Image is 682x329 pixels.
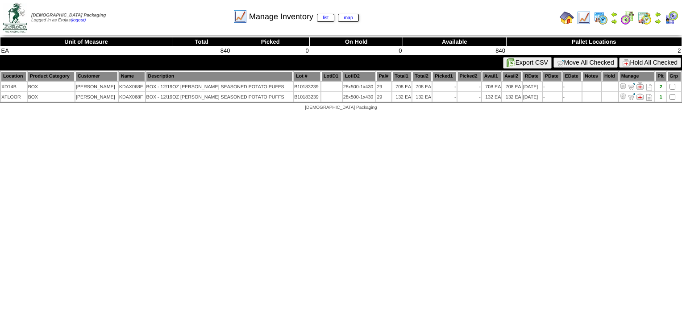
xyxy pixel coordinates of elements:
[392,92,412,102] td: 132 EA
[392,82,412,91] td: 708 EA
[482,71,501,81] th: Avail1
[646,94,652,101] i: Note
[403,37,506,46] th: Available
[557,59,564,66] img: cart.gif
[655,71,666,81] th: Plt
[523,71,542,81] th: RDate
[119,71,145,81] th: Name
[146,92,293,102] td: BOX - 12/19OZ [PERSON_NAME] SEASONED POTATO PUFFS
[412,71,432,81] th: Total2
[620,82,627,90] img: Adjust
[502,92,521,102] td: 132 EA
[636,93,644,100] img: Manage Hold
[594,11,608,25] img: calendarprod.gif
[376,71,391,81] th: Pal#
[119,92,145,102] td: KDAX068F
[523,92,542,102] td: [DATE]
[654,18,661,25] img: arrowright.gif
[412,92,432,102] td: 132 EA
[582,71,601,81] th: Notes
[602,71,618,81] th: Hold
[1,92,27,102] td: XFLOOR
[482,92,501,102] td: 132 EA
[392,71,412,81] th: Total1
[563,71,582,81] th: EDate
[343,82,376,91] td: 28x500-1x430
[502,82,521,91] td: 708 EA
[553,58,618,68] button: Move All Checked
[502,71,521,81] th: Avail2
[560,11,574,25] img: home.gif
[310,37,403,46] th: On Hold
[543,92,562,102] td: -
[28,82,75,91] td: BOX
[623,59,630,66] img: hold.gif
[432,82,456,91] td: -
[611,18,618,25] img: arrowright.gif
[628,93,635,100] img: Move
[620,11,635,25] img: calendarblend.gif
[172,37,231,46] th: Total
[294,92,320,102] td: B10183239
[294,71,320,81] th: Lot #
[119,82,145,91] td: KDAX068F
[543,71,562,81] th: PDate
[1,82,27,91] td: XD14B
[457,82,481,91] td: -
[457,92,481,102] td: -
[563,92,582,102] td: -
[338,14,359,22] a: map
[432,71,456,81] th: Picked1
[482,82,501,91] td: 708 EA
[432,92,456,102] td: -
[628,82,635,90] img: Move
[506,46,682,55] td: 2
[667,71,681,81] th: Grp
[75,71,118,81] th: Customer
[75,92,118,102] td: [PERSON_NAME]
[172,46,231,55] td: 840
[664,11,678,25] img: calendarcustomer.gif
[75,82,118,91] td: [PERSON_NAME]
[611,11,618,18] img: arrowleft.gif
[305,105,377,110] span: [DEMOGRAPHIC_DATA] Packaging
[31,13,106,23] span: Logged in as Erojas
[310,46,403,55] td: 0
[637,11,652,25] img: calendarinout.gif
[503,57,552,69] button: Export CSV
[577,11,591,25] img: line_graph.gif
[376,92,391,102] td: 29
[0,37,172,46] th: Unit of Measure
[403,46,506,55] td: 840
[563,82,582,91] td: -
[620,93,627,100] img: Adjust
[506,37,682,46] th: Pallet Locations
[656,84,666,90] div: 2
[3,3,27,33] img: zoroco-logo-small.webp
[0,46,172,55] td: EA
[28,92,75,102] td: BOX
[376,82,391,91] td: 29
[249,12,359,21] span: Manage Inventory
[523,82,542,91] td: [DATE]
[233,9,247,24] img: line_graph.gif
[146,71,293,81] th: Description
[412,82,432,91] td: 708 EA
[317,14,334,22] a: list
[28,71,75,81] th: Product Category
[321,71,342,81] th: LotID1
[619,58,681,68] button: Hold All Checked
[507,58,516,67] img: excel.gif
[294,82,320,91] td: B10183239
[646,84,652,90] i: Note
[654,11,661,18] img: arrowleft.gif
[636,82,644,90] img: Manage Hold
[619,71,654,81] th: Manage
[457,71,481,81] th: Picked2
[343,92,376,102] td: 28x500-1x430
[231,46,310,55] td: 0
[1,71,27,81] th: Location
[343,71,376,81] th: LotID2
[543,82,562,91] td: -
[71,18,86,23] a: (logout)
